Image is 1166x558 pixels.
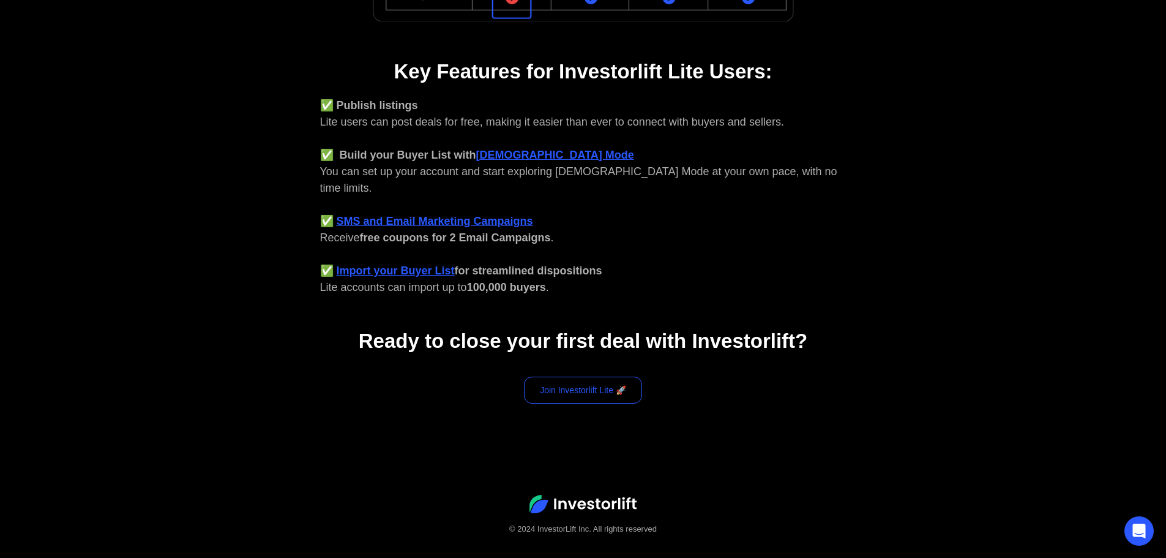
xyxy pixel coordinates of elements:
[320,265,334,277] strong: ✅
[524,377,642,404] a: Join Investorlift Lite 🚀
[320,97,846,296] div: Lite users can post deals for free, making it easier than ever to connect with buyers and sellers...
[320,149,476,161] strong: ✅ Build your Buyer List with
[1124,516,1154,546] div: Open Intercom Messenger
[476,149,634,161] a: [DEMOGRAPHIC_DATA] Mode
[24,523,1142,535] div: © 2024 InvestorLift Inc. All rights reserved
[320,99,418,111] strong: ✅ Publish listings
[359,330,807,352] strong: Ready to close your first deal with Investorlift?
[394,60,772,83] strong: Key Features for Investorlift Lite Users:
[320,215,334,227] strong: ✅
[455,265,602,277] strong: for streamlined dispositions
[337,215,533,227] a: SMS and Email Marketing Campaigns
[337,265,455,277] a: Import your Buyer List
[360,232,551,244] strong: free coupons for 2 Email Campaigns
[467,281,546,293] strong: 100,000 buyers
